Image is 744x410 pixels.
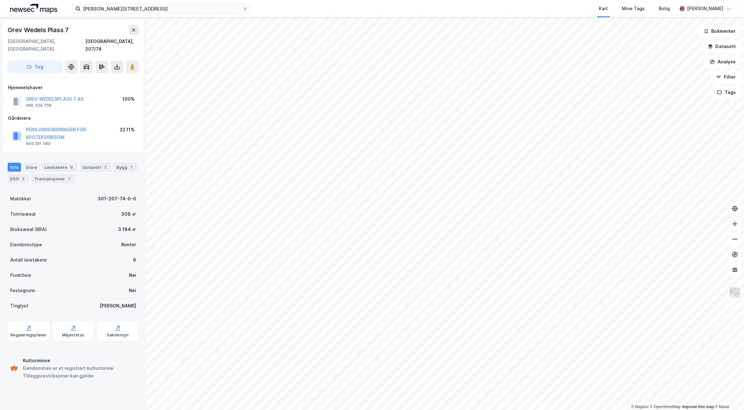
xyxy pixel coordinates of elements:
[32,174,75,183] div: Transaksjoner
[631,405,649,409] a: Mapbox
[66,176,73,182] div: 7
[8,61,62,73] button: Tag
[8,84,138,91] div: Hjemmelshaver
[10,4,57,13] img: logo.a4113a55bc3d86da70a041830d287a7e.svg
[81,4,243,13] input: Søk på adresse, matrikkel, gårdeiere, leietakere eller personer
[129,287,136,294] div: Nei
[121,241,136,248] div: Kontor
[10,256,47,264] div: Antall leietakere
[26,141,51,146] div: 940 291 380
[698,25,741,38] button: Bokmerker
[102,164,109,170] div: 2
[10,210,36,218] div: Tomteareal
[712,379,744,410] iframe: Chat Widget
[703,40,741,53] button: Datasett
[8,163,21,172] div: Info
[599,5,608,12] div: Kart
[24,163,39,172] div: Eiere
[129,271,136,279] div: Nei
[10,271,31,279] div: Punktleie
[10,287,35,294] div: Festegrunn
[114,163,137,172] div: Bygg
[85,38,139,53] div: [GEOGRAPHIC_DATA], 207/74
[129,164,135,170] div: 1
[42,163,77,172] div: Leietakere
[8,174,29,183] div: ESG
[62,333,84,338] div: Miljøstatus
[10,195,31,203] div: Matrikkel
[80,163,111,172] div: Datasett
[712,379,744,410] div: Kontrollprogram for chat
[650,405,681,409] a: OpenStreetMap
[133,256,136,264] div: 6
[122,210,136,218] div: 508 ㎡
[683,405,714,409] a: Improve this map
[11,333,46,338] div: Reguleringsplaner
[26,103,52,108] div: 996 334 708
[712,86,741,99] button: Tags
[8,25,70,35] div: Grev Wedels Plass 7
[118,226,136,233] div: 3 184 ㎡
[122,95,135,103] div: 100%
[729,287,741,299] img: Z
[20,176,26,182] div: 2
[705,55,741,68] button: Analyse
[23,357,136,364] div: Kulturminne
[8,38,85,53] div: [GEOGRAPHIC_DATA], [GEOGRAPHIC_DATA]
[10,241,42,248] div: Eiendomstype
[107,333,129,338] div: Saksinnsyn
[68,164,75,170] div: 6
[120,126,135,133] div: 22.11%
[711,71,741,83] button: Filter
[687,5,724,12] div: [PERSON_NAME]
[8,114,138,122] div: Gårdeiere
[23,364,136,380] div: Eiendommen er et registrert kulturminne. Tilleggsrestriksjoner kan gjelde.
[622,5,645,12] div: Mine Tags
[10,226,47,233] div: Bruksareal (BRA)
[98,195,136,203] div: 301-207-74-0-0
[100,302,136,310] div: [PERSON_NAME]
[659,5,670,12] div: Bolig
[10,302,28,310] div: Tinglyst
